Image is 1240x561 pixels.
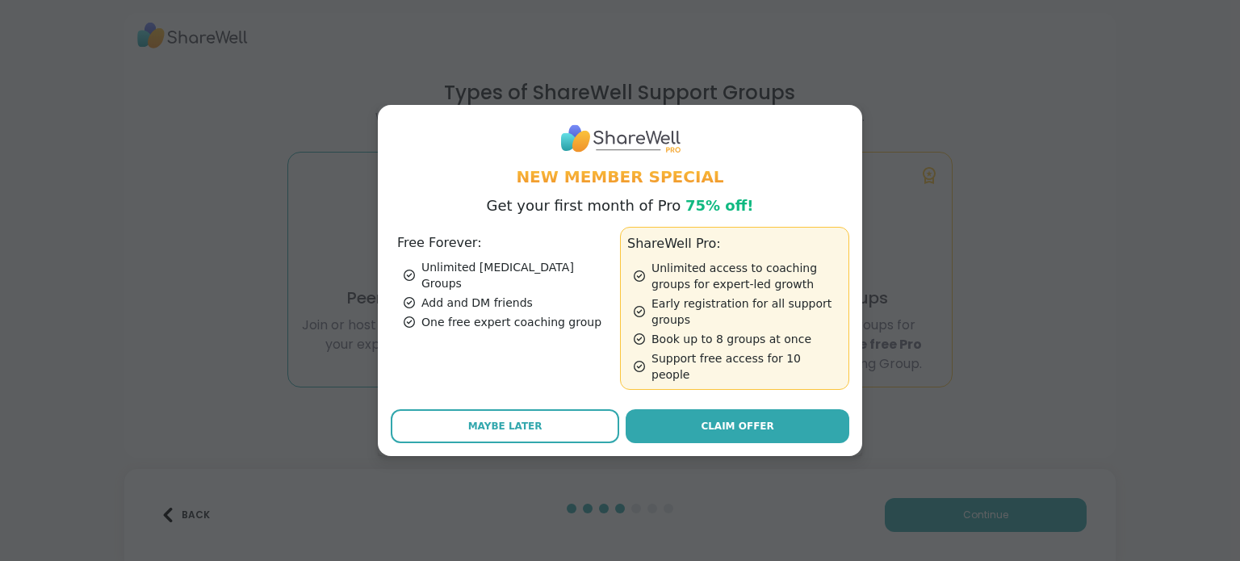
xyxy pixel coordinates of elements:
img: ShareWell Logo [559,118,681,159]
h1: New Member Special [391,165,849,188]
div: Unlimited access to coaching groups for expert-led growth [634,260,842,292]
button: Maybe Later [391,409,619,443]
div: Support free access for 10 people [634,350,842,383]
h3: ShareWell Pro: [627,234,842,253]
span: Maybe Later [468,419,542,433]
div: One free expert coaching group [404,314,614,330]
h3: Free Forever: [397,233,614,253]
div: Unlimited [MEDICAL_DATA] Groups [404,259,614,291]
span: Claim Offer [701,419,773,433]
div: Add and DM friends [404,295,614,311]
p: Get your first month of Pro [487,195,754,217]
a: Claim Offer [626,409,849,443]
span: 75% off! [685,197,754,214]
div: Early registration for all support groups [634,295,842,328]
div: Book up to 8 groups at once [634,331,842,347]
